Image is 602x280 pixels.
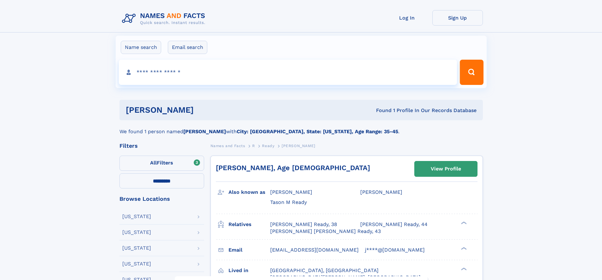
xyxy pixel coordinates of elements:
div: ❯ [459,221,467,225]
a: [PERSON_NAME] [PERSON_NAME] Ready, 43 [270,228,381,235]
div: [US_STATE] [122,246,151,251]
a: [PERSON_NAME] Ready, 38 [270,221,337,228]
h3: Email [228,245,270,255]
label: Email search [168,41,207,54]
a: Log In [382,10,432,26]
div: Found 1 Profile In Our Records Database [285,107,477,114]
b: City: [GEOGRAPHIC_DATA], State: [US_STATE], Age Range: 35-45 [237,128,398,134]
a: View Profile [415,161,477,176]
div: We found 1 person named with . [119,120,483,135]
h1: [PERSON_NAME] [126,106,285,114]
a: [PERSON_NAME], Age [DEMOGRAPHIC_DATA] [216,164,370,172]
div: [US_STATE] [122,214,151,219]
span: All [150,160,157,166]
span: [PERSON_NAME] [360,189,402,195]
label: Filters [119,156,204,171]
b: [PERSON_NAME] [183,128,226,134]
input: search input [119,60,457,85]
div: Browse Locations [119,196,204,202]
a: Sign Up [432,10,483,26]
h3: Relatives [228,219,270,230]
span: Tason M Ready [270,199,307,205]
div: Filters [119,143,204,149]
h3: Lived in [228,265,270,276]
div: View Profile [431,162,461,176]
button: Search Button [460,60,483,85]
span: R [252,144,255,148]
img: Logo Names and Facts [119,10,210,27]
a: R [252,142,255,150]
div: ❯ [459,246,467,250]
div: [US_STATE] [122,230,151,235]
a: [PERSON_NAME] Ready, 44 [360,221,428,228]
div: ❯ [459,267,467,271]
label: Name search [121,41,161,54]
h3: Also known as [228,187,270,198]
span: [PERSON_NAME] [270,189,312,195]
a: Names and Facts [210,142,245,150]
span: [PERSON_NAME] [282,144,315,148]
div: [US_STATE] [122,261,151,266]
a: Ready [262,142,274,150]
span: [EMAIL_ADDRESS][DOMAIN_NAME] [270,247,359,253]
span: [GEOGRAPHIC_DATA], [GEOGRAPHIC_DATA] [270,267,379,273]
span: Ready [262,144,274,148]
